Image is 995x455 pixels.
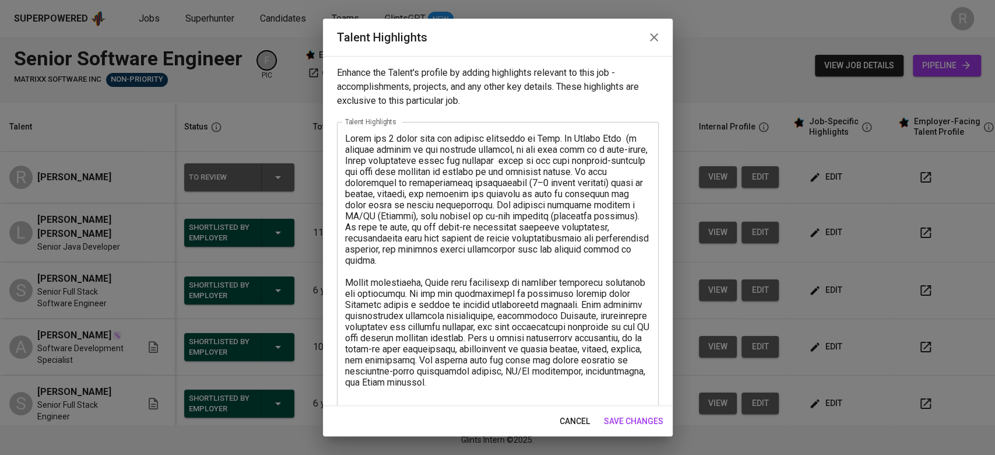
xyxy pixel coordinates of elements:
[345,133,651,399] textarea: Lorem ips 2 dolor sita con adipisc elitseddo ei Temp. In Utlabo Etdo (m aliquae adminim ve qui no...
[560,414,590,429] span: cancel
[599,411,668,432] button: save changes
[604,414,663,429] span: save changes
[337,28,659,47] h2: Talent Highlights
[337,66,659,108] p: Enhance the Talent's profile by adding highlights relevant to this job - accomplishments, project...
[555,411,595,432] button: cancel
